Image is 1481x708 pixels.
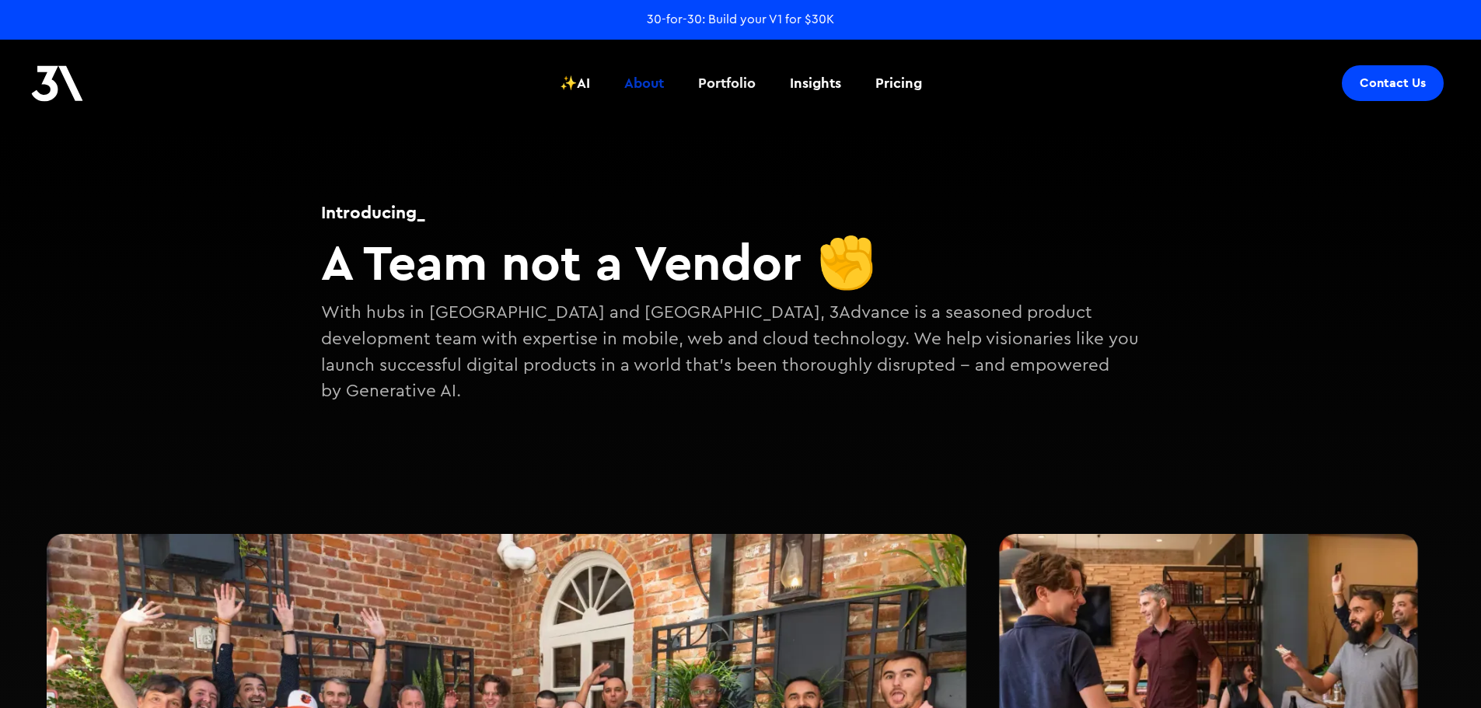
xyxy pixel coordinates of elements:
[1342,65,1444,101] a: Contact Us
[689,54,765,112] a: Portfolio
[321,232,1161,292] h2: A Team not a Vendor ✊
[647,11,834,28] a: 30-for-30: Build your V1 for $30K
[550,54,599,112] a: ✨AI
[615,54,673,112] a: About
[321,300,1161,404] p: With hubs in [GEOGRAPHIC_DATA] and [GEOGRAPHIC_DATA], 3Advance is a seasoned product development ...
[1360,75,1426,91] div: Contact Us
[781,54,851,112] a: Insights
[866,54,931,112] a: Pricing
[624,73,664,93] div: About
[875,73,922,93] div: Pricing
[321,200,1161,225] h1: Introducing_
[560,73,590,93] div: ✨AI
[790,73,841,93] div: Insights
[698,73,756,93] div: Portfolio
